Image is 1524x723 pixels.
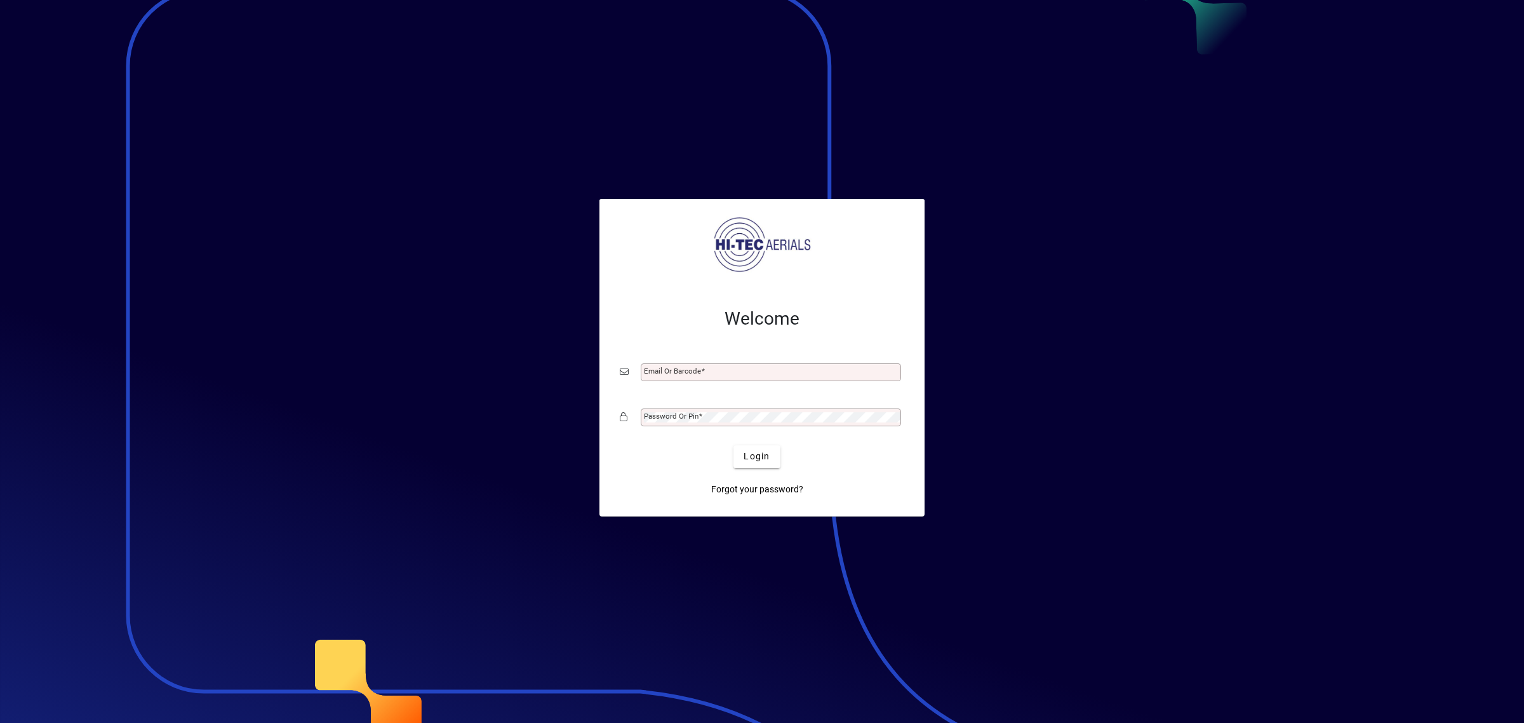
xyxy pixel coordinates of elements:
a: Forgot your password? [706,478,808,501]
h2: Welcome [620,308,904,330]
mat-label: Email or Barcode [644,367,701,375]
button: Login [733,445,780,468]
mat-label: Password or Pin [644,412,698,421]
span: Forgot your password? [711,483,803,496]
span: Login [744,450,770,463]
